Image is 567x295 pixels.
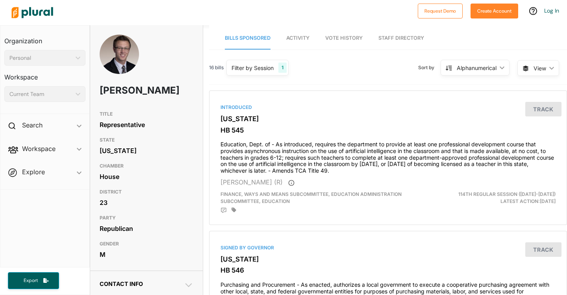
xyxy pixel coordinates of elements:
[544,7,559,14] a: Log In
[100,239,193,249] h3: GENDER
[457,64,497,72] div: Alphanumerical
[471,4,518,18] button: Create Account
[220,191,402,204] span: Finance, Ways and Means Subcommittee, Education Administration Subcommittee, Education
[100,223,193,234] div: Republican
[286,35,309,41] span: Activity
[100,187,193,197] h3: DISTRICT
[220,207,227,214] div: Add Position Statement
[100,135,193,145] h3: STATE
[458,191,556,197] span: 114th Regular Session ([DATE]-[DATE])
[100,197,193,208] div: 23
[220,266,556,274] h3: HB 546
[100,280,143,287] span: Contact Info
[286,27,309,50] a: Activity
[220,115,556,123] h3: [US_STATE]
[220,137,556,174] h4: Education, Dept. of - As introduced, requires the department to provide at least one professional...
[232,207,236,213] div: Add tags
[100,145,193,157] div: [US_STATE]
[220,244,556,251] div: Signed by Governor
[22,121,43,129] h2: Search
[525,102,561,116] button: Track
[418,6,463,15] a: Request Demo
[9,90,72,98] div: Current Team
[220,126,556,134] h3: HB 545
[325,27,363,50] a: Vote History
[220,104,556,111] div: Introduced
[100,171,193,183] div: House
[220,255,556,263] h3: [US_STATE]
[534,64,546,72] span: View
[225,27,271,50] a: Bills Sponsored
[225,35,271,41] span: Bills Sponsored
[4,29,85,47] h3: Organization
[232,64,274,72] div: Filter by Session
[220,178,283,186] span: [PERSON_NAME] (R)
[100,35,139,74] img: Headshot of Mark Cochran
[378,27,424,50] a: Staff Directory
[100,161,193,171] h3: CHAMBER
[9,54,72,62] div: Personal
[18,277,43,284] span: Export
[100,109,193,119] h3: TITLE
[418,4,463,18] button: Request Demo
[100,249,193,260] div: M
[325,35,363,41] span: Vote History
[525,242,561,257] button: Track
[100,119,193,131] div: Representative
[209,64,224,71] span: 16 bills
[4,66,85,83] h3: Workspace
[471,6,518,15] a: Create Account
[418,64,441,71] span: Sort by
[100,79,156,102] h1: [PERSON_NAME]
[278,63,287,73] div: 1
[446,191,561,205] div: Latest Action: [DATE]
[8,272,59,289] button: Export
[100,213,193,223] h3: PARTY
